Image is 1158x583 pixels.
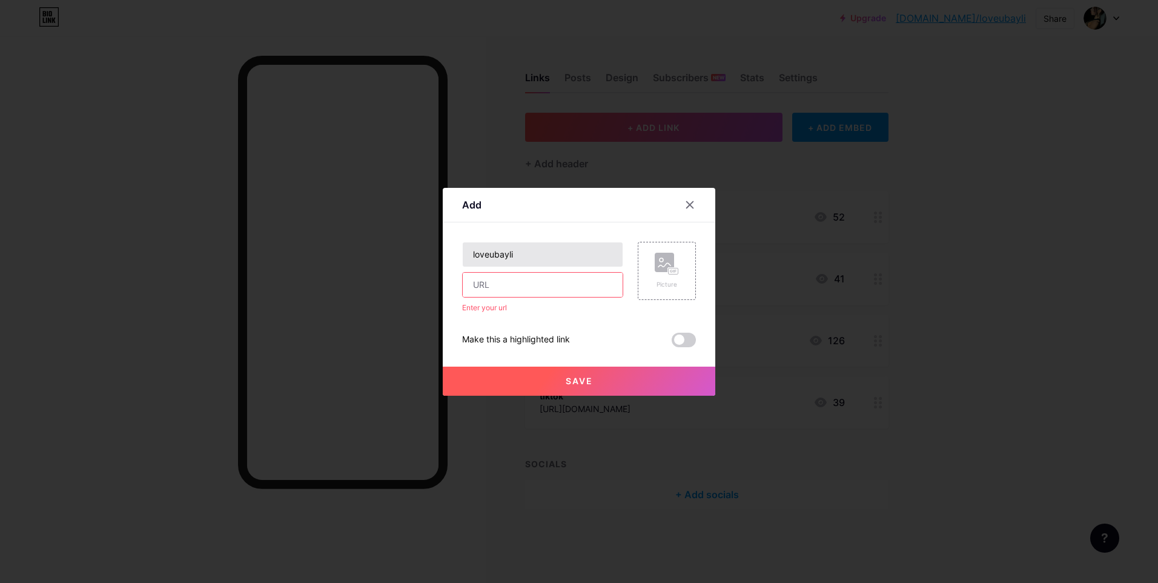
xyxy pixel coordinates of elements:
span: Save [566,376,593,386]
input: URL [463,273,623,297]
input: Title [463,242,623,267]
div: Add [462,198,481,212]
div: Make this a highlighted link [462,333,570,347]
div: Enter your url [462,302,623,313]
div: Picture [655,280,679,289]
button: Save [443,367,715,396]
